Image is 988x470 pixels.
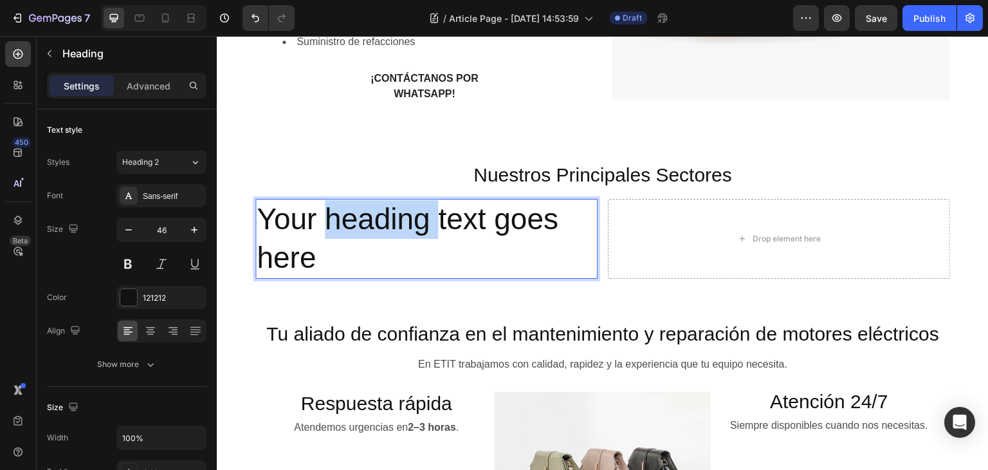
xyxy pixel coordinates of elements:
span: Draft [623,12,642,24]
div: 450 [12,137,31,147]
div: Font [47,190,63,202]
h2: Respuesta rápida [51,353,268,381]
div: Drop element here [536,198,604,208]
div: Sans-serif [143,191,203,202]
p: Your heading text goes here [40,164,380,241]
span: Heading 2 [122,156,159,168]
span: Save [866,13,887,24]
p: Atendemos urgencias en . [53,382,266,401]
div: Show more [97,358,157,371]
p: Advanced [127,79,170,93]
button: 7 [5,5,96,31]
input: Auto [117,426,206,449]
div: Open Intercom Messenger [944,407,975,438]
div: Styles [47,156,69,168]
p: Heading [62,46,201,61]
div: Size [47,221,81,238]
button: Publish [902,5,956,31]
div: Beta [10,236,31,246]
strong: 2–3 horas [191,386,239,397]
span: / [443,12,446,25]
p: ¡Contáctanos por WhatsApp! [134,35,282,66]
h2: Atención 24/7 [504,352,720,379]
div: 121212 [143,292,203,304]
button: Save [855,5,897,31]
div: Text style [47,124,82,136]
div: Color [47,292,67,303]
button: <p>¡Contáctanos por WhatsApp!</p> [118,27,297,73]
div: Undo/Redo [242,5,295,31]
p: Siempre disponibles cuando nos necesitas. [506,381,719,399]
div: Size [47,399,81,417]
button: Heading 2 [116,151,206,174]
p: Settings [64,79,100,93]
h2: Rich Text Editor. Editing area: main [39,163,381,243]
span: Article Page - [DATE] 14:53:59 [449,12,579,25]
button: Show more [47,353,206,376]
div: Width [47,432,68,444]
div: Publish [913,12,946,25]
iframe: Design area [217,36,988,470]
p: 7 [84,10,90,26]
div: Align [47,323,83,340]
p: En ETIT trabajamos con calidad, rapidez y la experiencia que tu equipo necesita. [1,319,771,338]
